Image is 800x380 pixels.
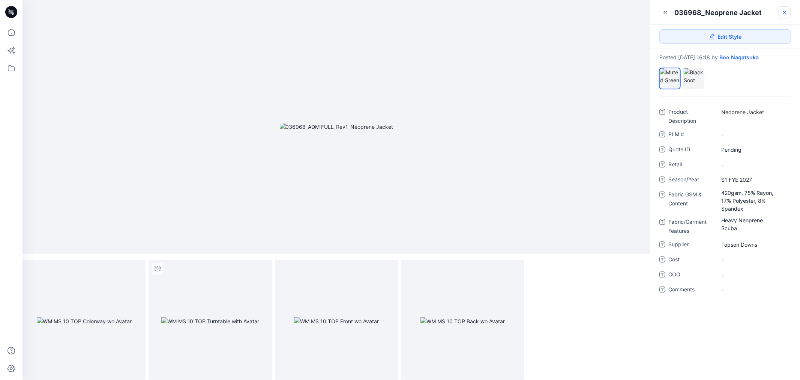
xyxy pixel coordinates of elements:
img: 036968_ADM FULL_Rev1_Neoprene Jacket [280,123,393,131]
span: Fabric GSM & Content [668,190,713,213]
span: - [721,271,786,279]
button: Minimize [659,6,671,18]
span: Neoprene Jacket [721,108,786,116]
div: Posted [DATE] 16:18 by [659,54,791,60]
span: - [721,286,786,294]
img: WM MS 10 TOP Turntable with Avatar [161,317,260,325]
span: S1 FYE 2027 [721,176,786,184]
span: PLM # [668,130,713,140]
img: WM MS 10 TOP Colorway wo Avatar [37,317,132,325]
a: Boo Nagatsuka [719,54,759,60]
span: Supplier [668,240,713,250]
span: Product Description [668,107,713,125]
span: - [721,161,786,169]
span: Cost [668,255,713,265]
img: WM MS 10 TOP Front wo Avatar [294,317,379,325]
a: Edit Style [659,29,791,44]
span: Edit Style [718,33,742,41]
span: Season/Year [668,175,713,185]
span: Quote ID [668,145,713,155]
span: Comments [668,285,713,296]
span: Topson Downs [721,241,786,249]
span: 420gsm, 75% Rayon, 17% Polyester, 8% Spandex [721,189,786,213]
img: WM MS 10 TOP Back wo Avatar [420,317,505,325]
span: Pending [721,146,786,154]
div: Muted Green [659,68,680,89]
span: Retail [668,160,713,170]
div: Black Soot [683,68,704,89]
span: COO [668,270,713,280]
span: Heavy Neoprene Scuba [721,216,786,232]
span: - [721,131,786,139]
span: - [721,256,786,264]
span: Fabric/Garment Features [668,217,713,235]
div: 036968_Neoprene Jacket [674,8,762,17]
a: Close Style Presentation [779,6,791,18]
